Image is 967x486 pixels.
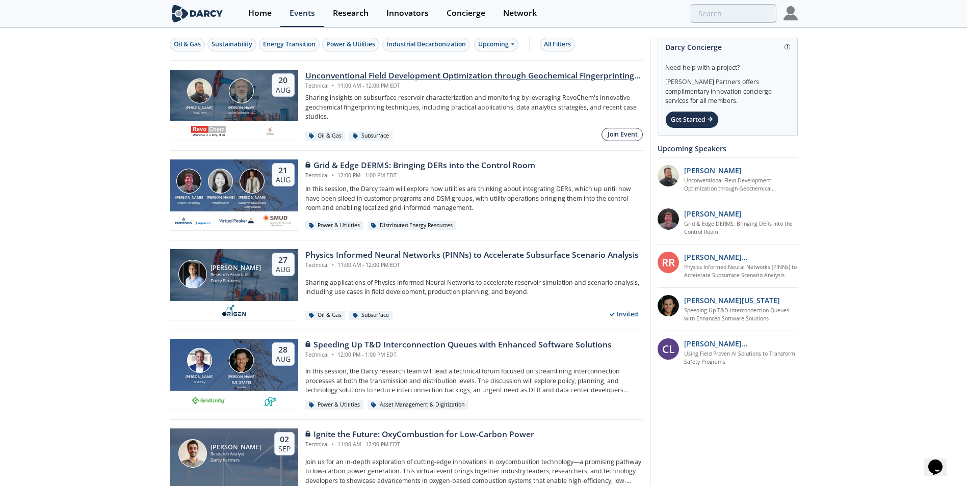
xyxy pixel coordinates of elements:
[184,105,215,111] div: [PERSON_NAME]
[305,311,346,320] div: Oil & Gas
[326,40,375,49] div: Power & Utilities
[322,38,379,51] button: Power & Utilities
[226,105,257,111] div: [PERSON_NAME]
[665,38,790,56] div: Darcy Concierge
[191,394,226,407] img: 1659894010494-gridunity-wp-logo.png
[174,40,201,49] div: Oil & Gas
[170,339,643,410] a: Brian Fitzsimons [PERSON_NAME] GridUnity Luigi Montana [PERSON_NAME][US_STATE] envelio 28 Aug Spe...
[219,215,254,227] img: virtual-peaker.com.png
[276,255,291,265] div: 27
[305,457,643,485] p: Join us for an in-depth exploration of cutting-edge innovations in oxycombustion technology—a pro...
[211,278,261,284] div: Darcy Partners
[382,38,470,51] button: Industrial Decarbonization
[176,169,201,194] img: Jonathan Curtis
[447,9,485,17] div: Concierge
[305,131,346,141] div: Oil & Gas
[330,351,336,358] span: •
[658,140,798,157] div: Upcoming Speakers
[240,169,265,194] img: Yevgeniy Postnov
[211,444,261,451] div: [PERSON_NAME]
[386,40,466,49] div: Industrial Decarbonization
[305,93,643,121] p: Sharing insights on subsurface reservoir characterization and monitoring by leveraging RevoChem's...
[187,78,212,103] img: Bob Aylsworth
[226,385,257,389] div: envelio
[305,441,534,449] div: Technical 11:00 AM - 12:00 PM EDT
[665,111,719,128] div: Get Started
[684,307,798,323] a: Speeding Up T&D Interconnection Queues with Enhanced Software Solutions
[207,38,256,51] button: Sustainability
[684,208,742,219] p: [PERSON_NAME]
[658,252,679,273] div: RR
[305,351,612,359] div: Technical 12:00 PM - 1:00 PM EDT
[184,374,215,380] div: [PERSON_NAME]
[208,169,233,194] img: Brenda Chew
[658,295,679,316] img: 1b183925-147f-4a47-82c9-16eeeed5003c
[665,56,790,72] div: Need help with a project?
[368,400,468,410] div: Asset Management & Digitization
[305,400,364,410] div: Power & Utilities
[658,338,679,360] div: CL
[226,374,257,385] div: [PERSON_NAME][US_STATE]
[178,439,207,468] img: Nicolas Lassalle
[170,249,643,320] a: Juan Mayol [PERSON_NAME] Research Associate Darcy Partners 27 Aug Physics Informed Neural Network...
[684,263,798,280] a: Physics Informed Neural Networks (PINNs) to Accelerate Subsurface Scenario Analysis
[684,220,798,236] a: Grid & Edge DERMS: Bringing DERs into the Control Room
[237,201,268,209] div: Sacramento Municipal Utility District.
[305,339,612,351] div: Speeding Up T&D Interconnection Queues with Enhanced Software Solutions
[349,131,393,141] div: Subsurface
[503,9,537,17] div: Network
[173,201,205,205] div: Aspen Technology
[658,165,679,186] img: 2k2ez1SvSiOh3gKHmcgF
[602,128,642,142] button: Join Event
[349,311,393,320] div: Subsurface
[608,130,638,139] div: Join Event
[684,252,798,262] p: [PERSON_NAME] [PERSON_NAME]
[305,184,643,212] p: In this session, the Darcy team will explore how utilities are thinking about integrating DERs, w...
[333,9,369,17] div: Research
[330,441,336,448] span: •
[170,159,643,231] a: Jonathan Curtis [PERSON_NAME] Aspen Technology Brenda Chew [PERSON_NAME] Virtual Peaker Yevgeniy ...
[785,44,790,50] img: information.svg
[368,221,457,230] div: Distributed Energy Resources
[219,305,249,317] img: origen.ai.png
[684,165,742,176] p: [PERSON_NAME]
[259,38,320,51] button: Energy Transition
[330,82,336,89] span: •
[684,338,798,349] p: [PERSON_NAME][MEDICAL_DATA]
[305,367,643,395] p: In this session, the Darcy research team will lead a technical forum focused on streamlining inte...
[170,70,643,141] a: Bob Aylsworth [PERSON_NAME] RevoChem John Sinclair [PERSON_NAME] Sinclair Exploration LLC 20 Aug ...
[474,38,518,51] div: Upcoming
[330,261,336,268] span: •
[684,177,798,193] a: Unconventional Field Development Optimization through Geochemical Fingerprinting Technology
[305,159,535,172] div: Grid & Edge DERMS: Bringing DERs into the Control Room
[305,70,643,82] div: Unconventional Field Development Optimization through Geochemical Fingerprinting Technology
[276,166,291,176] div: 21
[205,195,237,201] div: [PERSON_NAME]
[605,308,643,321] div: Invited
[178,260,207,288] img: Juan Mayol
[229,348,254,373] img: Luigi Montana
[276,86,291,95] div: Aug
[276,175,291,184] div: Aug
[305,221,364,230] div: Power & Utilities
[290,9,315,17] div: Events
[173,195,205,201] div: [PERSON_NAME]
[540,38,575,51] button: All Filters
[237,195,268,201] div: [PERSON_NAME]
[684,295,780,306] p: [PERSON_NAME][US_STATE]
[658,208,679,230] img: accc9a8e-a9c1-4d58-ae37-132228efcf55
[263,40,316,49] div: Energy Transition
[305,249,639,261] div: Physics Informed Neural Networks (PINNs) to Accelerate Subsurface Scenario Analysis
[170,5,225,22] img: logo-wide.svg
[187,348,212,373] img: Brian Fitzsimons
[211,457,261,464] div: Darcy Partners
[211,264,261,272] div: [PERSON_NAME]
[205,201,237,205] div: Virtual Peaker
[278,435,291,445] div: 02
[264,125,277,137] img: ovintiv.com.png
[212,40,252,49] div: Sustainability
[211,451,261,457] div: Research Analyst
[175,215,211,227] img: cb84fb6c-3603-43a1-87e3-48fd23fb317a
[684,350,798,366] a: Using Field Proven AI Solutions to Transform Safety Programs
[330,172,336,179] span: •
